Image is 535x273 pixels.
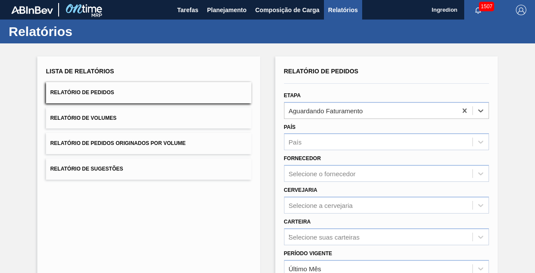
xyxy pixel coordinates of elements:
[46,68,114,75] span: Lista de Relatórios
[289,233,360,240] div: Selecione suas carteiras
[289,107,363,114] div: Aguardando Faturamento
[46,82,251,103] button: Relatório de Pedidos
[289,170,356,178] div: Selecione o fornecedor
[516,5,526,15] img: Logout
[464,4,492,16] button: Notificações
[177,5,198,15] span: Tarefas
[50,89,114,95] span: Relatório de Pedidos
[11,6,53,14] img: TNhmsLtSVTkK8tSr43FrP2fwEKptu5GPRR3wAAAABJRU5ErkJggg==
[207,5,247,15] span: Planejamento
[50,140,186,146] span: Relatório de Pedidos Originados por Volume
[46,158,251,180] button: Relatório de Sugestões
[284,92,301,99] label: Etapa
[328,5,358,15] span: Relatórios
[289,138,302,146] div: País
[289,265,321,272] div: Último Mês
[255,5,320,15] span: Composição de Carga
[46,133,251,154] button: Relatório de Pedidos Originados por Volume
[284,124,296,130] label: País
[284,68,359,75] span: Relatório de Pedidos
[50,115,116,121] span: Relatório de Volumes
[46,108,251,129] button: Relatório de Volumes
[289,201,353,209] div: Selecione a cervejaria
[50,166,123,172] span: Relatório de Sugestões
[9,26,163,36] h1: Relatórios
[284,155,321,161] label: Fornecedor
[284,219,311,225] label: Carteira
[284,250,332,257] label: Período Vigente
[284,187,317,193] label: Cervejaria
[479,2,494,11] span: 1507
